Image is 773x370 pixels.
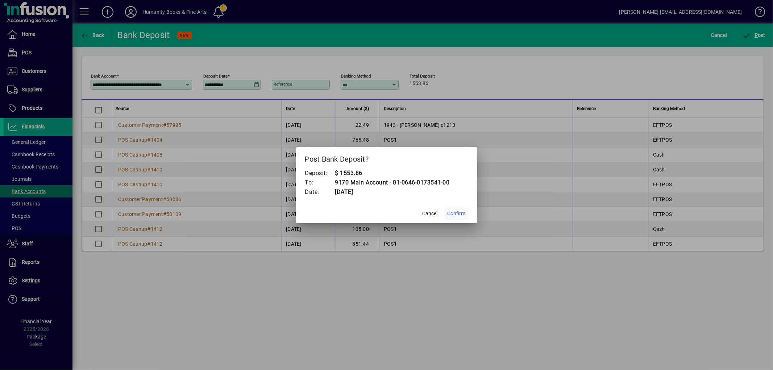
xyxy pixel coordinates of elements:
[335,178,450,187] td: 9170 Main Account - 01-0646-0173541-00
[335,169,450,178] td: $ 1553.86
[445,207,469,220] button: Confirm
[305,187,335,197] td: Date:
[419,207,442,220] button: Cancel
[423,210,438,217] span: Cancel
[448,210,466,217] span: Confirm
[296,147,477,168] h2: Post Bank Deposit?
[305,178,335,187] td: To:
[305,169,335,178] td: Deposit:
[335,187,450,197] td: [DATE]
